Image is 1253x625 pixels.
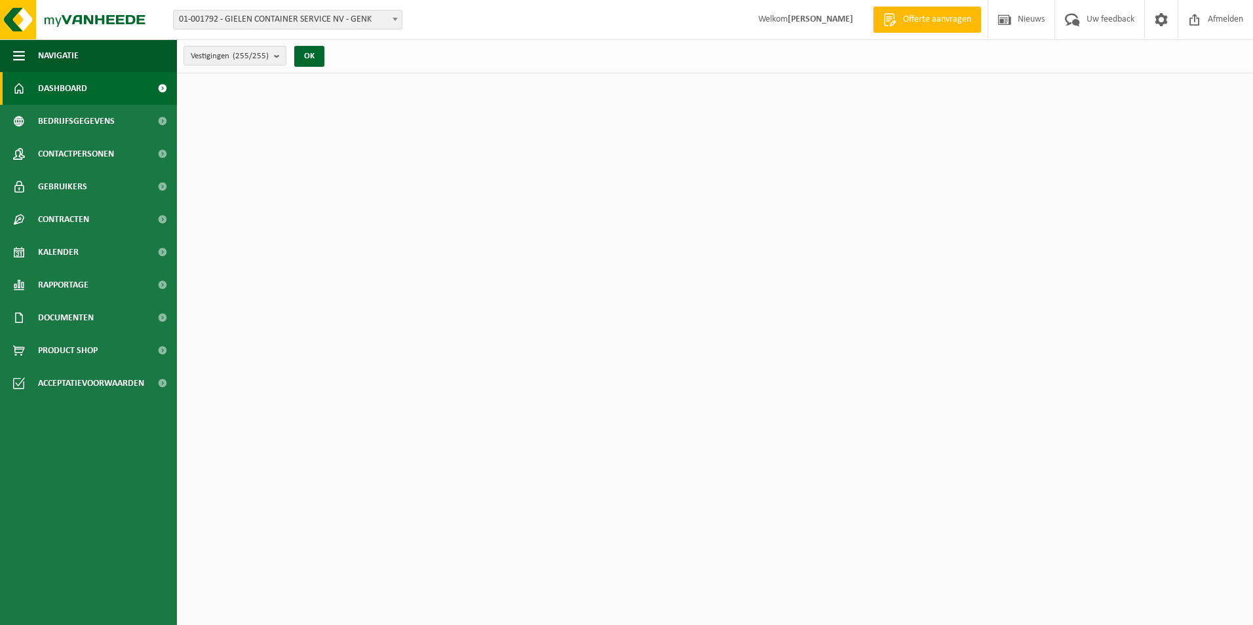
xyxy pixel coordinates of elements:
span: Bedrijfsgegevens [38,105,115,138]
a: Offerte aanvragen [873,7,981,33]
span: Kalender [38,236,79,269]
span: 01-001792 - GIELEN CONTAINER SERVICE NV - GENK [174,10,402,29]
span: Vestigingen [191,47,269,66]
button: Vestigingen(255/255) [183,46,286,66]
span: Product Shop [38,334,98,367]
button: OK [294,46,324,67]
span: 01-001792 - GIELEN CONTAINER SERVICE NV - GENK [173,10,402,29]
span: Offerte aanvragen [900,13,974,26]
span: Navigatie [38,39,79,72]
count: (255/255) [233,52,269,60]
span: Documenten [38,301,94,334]
span: Dashboard [38,72,87,105]
span: Contactpersonen [38,138,114,170]
span: Rapportage [38,269,88,301]
span: Acceptatievoorwaarden [38,367,144,400]
span: Contracten [38,203,89,236]
strong: [PERSON_NAME] [788,14,853,24]
span: Gebruikers [38,170,87,203]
